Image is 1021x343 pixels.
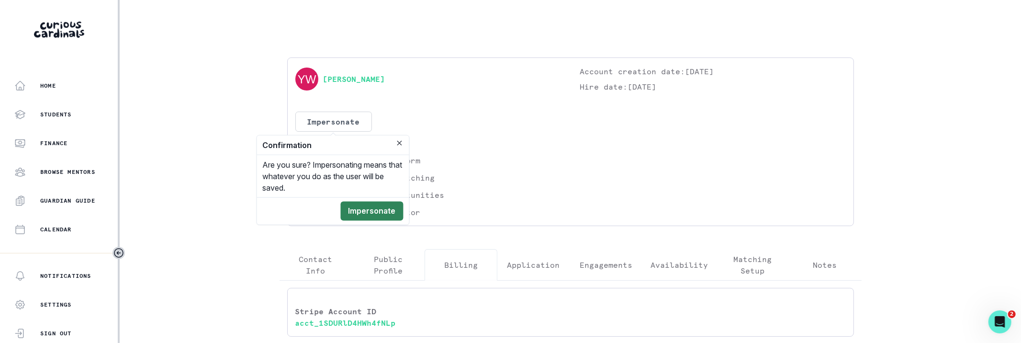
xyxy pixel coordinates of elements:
[295,112,372,132] button: Impersonate
[341,202,404,221] button: Impersonate
[34,22,84,38] img: Curious Cardinals Logo
[651,259,708,271] p: Availability
[288,253,344,276] p: Contact Info
[40,226,72,233] p: Calendar
[40,301,72,309] p: Settings
[507,259,560,271] p: Application
[580,259,632,271] p: Engagements
[295,318,396,328] a: acct_1SDURlD4HWh4fNLp
[257,136,409,155] header: Confirmation
[40,197,95,205] p: Guardian Guide
[40,111,72,118] p: Students
[394,137,405,149] button: Close
[40,168,95,176] p: Browse Mentors
[724,253,781,276] p: Matching Setup
[360,253,416,276] p: Public Profile
[295,68,318,91] img: svg
[580,81,846,92] p: Hire date: [DATE]
[444,259,478,271] p: Billing
[323,73,385,85] a: [PERSON_NAME]
[40,139,67,147] p: Finance
[40,82,56,90] p: Home
[257,155,409,197] div: Are you sure? Impersonating means that whatever you do as the user will be saved.
[40,272,91,280] p: Notifications
[1008,310,1016,318] span: 2
[580,66,846,77] p: Account creation date: [DATE]
[295,306,479,317] p: Stripe Account ID
[988,310,1011,333] iframe: Intercom live chat
[112,247,125,259] button: Toggle sidebar
[813,259,837,271] p: Notes
[40,330,72,337] p: Sign Out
